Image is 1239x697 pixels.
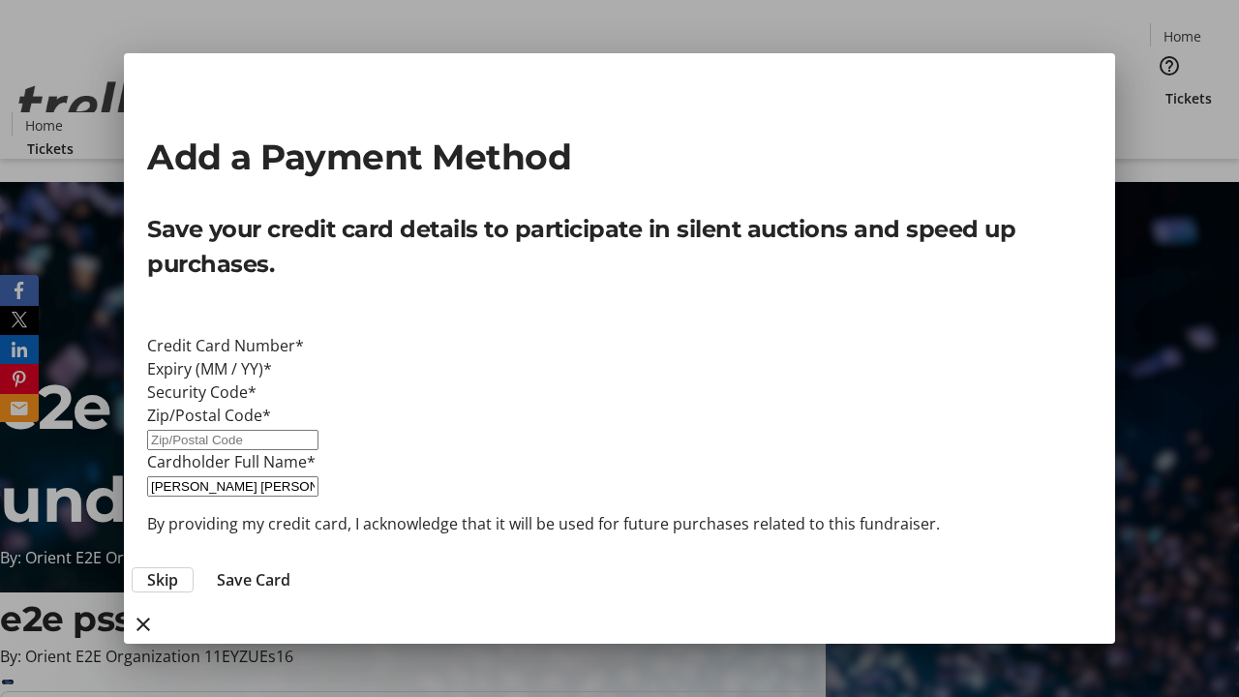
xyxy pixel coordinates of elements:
span: Save Card [217,568,290,591]
p: Save your credit card details to participate in silent auctions and speed up purchases. [147,212,1092,282]
input: Zip/Postal Code [147,430,318,450]
p: By providing my credit card, I acknowledge that it will be used for future purchases related to t... [147,512,1092,535]
label: Security Code* [147,381,257,403]
span: Skip [147,568,178,591]
button: Save Card [201,568,306,591]
button: Skip [132,567,194,592]
label: Expiry (MM / YY)* [147,358,272,379]
label: Cardholder Full Name* [147,451,316,472]
h2: Add a Payment Method [147,131,1092,183]
button: close [124,605,163,644]
label: Zip/Postal Code* [147,405,271,426]
label: Credit Card Number* [147,335,304,356]
input: Card Holder Name [147,476,318,497]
